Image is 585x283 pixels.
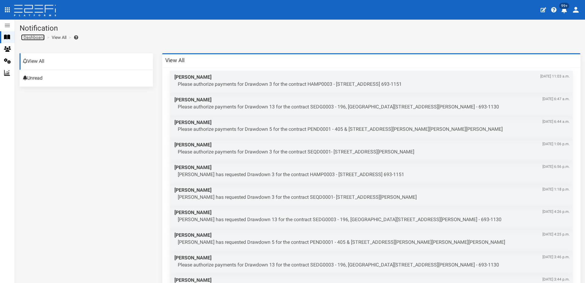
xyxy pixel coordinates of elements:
[178,239,570,246] p: [PERSON_NAME] has requested Drawdown 5 for the contract PEND0001 - 405 & [STREET_ADDRESS][PERSON_...
[540,74,570,79] span: [DATE] 11:03 a.m.
[20,70,153,87] a: Unread
[174,96,570,104] span: [PERSON_NAME]
[178,149,570,156] p: Please authorize payments for Drawdown 3 for the contract SEQD0001- [STREET_ADDRESS][PERSON_NAME]
[170,93,573,116] a: [PERSON_NAME][DATE] 6:47 a.m. Please authorize payments for Drawdown 13 for the contract SEDG0003...
[178,216,570,223] p: [PERSON_NAME] has requested Drawdown 13 for the contract SEDG0003 - 196, [GEOGRAPHIC_DATA][STREET...
[174,209,570,216] span: [PERSON_NAME]
[542,209,570,214] span: [DATE] 4:26 p.m.
[174,119,570,126] span: [PERSON_NAME]
[174,255,570,262] span: [PERSON_NAME]
[178,81,570,88] p: Please authorize payments for Drawdown 3 for the contract HAMP0003 - [STREET_ADDRESS] 693-1151
[174,164,570,171] span: [PERSON_NAME]
[170,161,573,184] a: [PERSON_NAME][DATE] 6:56 p.m. [PERSON_NAME] has requested Drawdown 3 for the contract HAMP0003 - ...
[542,96,570,102] span: [DATE] 6:47 a.m.
[170,229,573,251] a: [PERSON_NAME][DATE] 4:25 p.m. [PERSON_NAME] has requested Drawdown 5 for the contract PEND0001 - ...
[21,35,45,40] span: Dashboard
[542,119,570,124] span: [DATE] 6:44 a.m.
[52,34,66,40] a: View All
[170,184,573,206] a: [PERSON_NAME][DATE] 1:18 p.m. [PERSON_NAME] has requested Drawdown 3 for the contract SEQD0001- [...
[542,164,570,169] span: [DATE] 6:56 p.m.
[542,141,570,147] span: [DATE] 1:06 p.m.
[20,53,153,70] a: View All
[178,171,570,178] p: [PERSON_NAME] has requested Drawdown 3 for the contract HAMP0003 - [STREET_ADDRESS] 693-1151
[178,104,570,111] p: Please authorize payments for Drawdown 13 for the contract SEDG0003 - 196, [GEOGRAPHIC_DATA][STRE...
[20,24,580,32] h1: Notification
[542,277,570,282] span: [DATE] 3:44 p.m.
[170,116,573,139] a: [PERSON_NAME][DATE] 6:44 a.m. Please authorize payments for Drawdown 5 for the contract PEND0001 ...
[170,71,573,93] a: [PERSON_NAME][DATE] 11:03 a.m. Please authorize payments for Drawdown 3 for the contract HAMP0003...
[178,262,570,269] p: Please authorize payments for Drawdown 13 for the contract SEDG0003 - 196, [GEOGRAPHIC_DATA][STRE...
[178,126,570,133] p: Please authorize payments for Drawdown 5 for the contract PEND0001 - 405 & [STREET_ADDRESS][PERSO...
[542,187,570,192] span: [DATE] 1:18 p.m.
[174,74,570,81] span: [PERSON_NAME]
[542,232,570,237] span: [DATE] 4:25 p.m.
[174,232,570,239] span: [PERSON_NAME]
[174,141,570,149] span: [PERSON_NAME]
[170,138,573,161] a: [PERSON_NAME][DATE] 1:06 p.m. Please authorize payments for Drawdown 3 for the contract SEQD0001-...
[542,255,570,260] span: [DATE] 3:46 p.m.
[174,187,570,194] span: [PERSON_NAME]
[170,206,573,229] a: [PERSON_NAME][DATE] 4:26 p.m. [PERSON_NAME] has requested Drawdown 13 for the contract SEDG0003 -...
[21,34,45,40] a: Dashboard
[178,194,570,201] p: [PERSON_NAME] has requested Drawdown 3 for the contract SEQD0001- [STREET_ADDRESS][PERSON_NAME]
[165,58,184,63] h3: View All
[170,251,573,274] a: [PERSON_NAME][DATE] 3:46 p.m. Please authorize payments for Drawdown 13 for the contract SEDG0003...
